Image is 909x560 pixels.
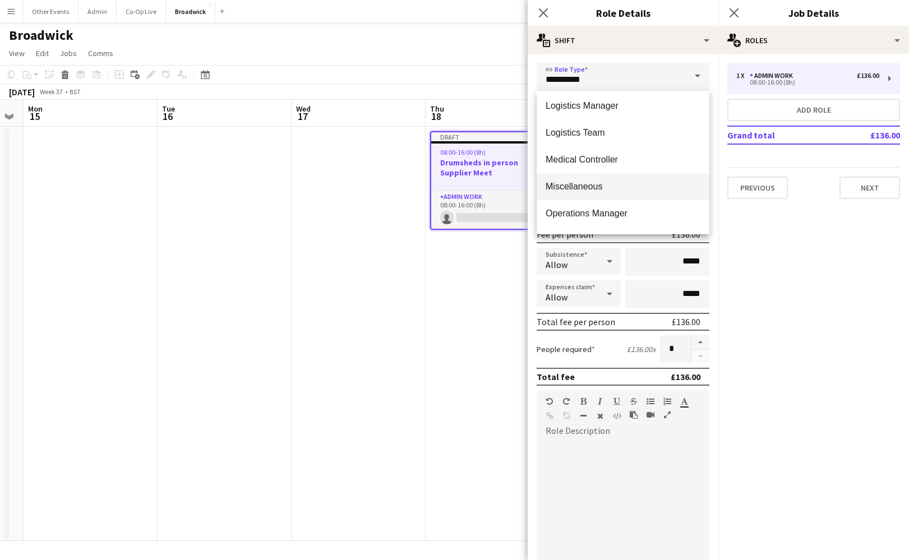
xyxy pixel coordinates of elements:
span: 08:00-16:00 (8h) [440,148,486,156]
button: Undo [546,397,553,406]
span: Tue [162,104,175,114]
span: View [9,48,25,58]
div: Fee per person [537,229,593,240]
button: HTML Code [613,411,621,420]
a: View [4,46,29,61]
button: Add role [727,99,900,121]
div: £136.00 x [627,344,656,354]
span: Thu [430,104,444,114]
span: Logistics Team [546,127,700,138]
div: £136.00 [671,371,700,382]
div: Admin Work [750,72,797,80]
h3: Drumsheds in person Supplier Meet [431,158,555,178]
span: 15 [26,110,43,123]
button: Italic [596,397,604,406]
span: Logistics Manager [546,100,700,111]
span: Jobs [60,48,77,58]
button: Insert video [647,410,654,419]
button: Broadwick [166,1,215,22]
div: BST [70,87,81,96]
button: Other Events [23,1,79,22]
button: Clear Formatting [596,411,604,420]
div: Draft [431,132,555,141]
span: 17 [294,110,311,123]
app-card-role: Admin Work0/108:00-16:00 (8h) [431,191,555,229]
button: Bold [579,397,587,406]
span: Mon [28,104,43,114]
button: Previous [727,177,788,199]
td: Grand total [727,126,833,144]
td: £136.00 [833,126,900,144]
button: Next [839,177,900,199]
a: Jobs [56,46,81,61]
div: [DATE] [9,86,35,98]
h1: Broadwick [9,27,73,44]
button: Paste as plain text [630,410,638,419]
button: Underline [613,397,621,406]
span: Week 37 [37,87,65,96]
div: Shift [528,27,718,54]
span: Medical Controller [546,154,700,165]
span: 18 [428,110,444,123]
span: Allow [546,291,567,303]
span: Operations Manager [546,208,700,219]
span: Edit [36,48,49,58]
span: Comms [88,48,113,58]
button: Co-Op Live [117,1,166,22]
button: Strikethrough [630,397,638,406]
div: £136.00 [672,229,700,240]
div: 08:00-16:00 (8h) [736,80,879,85]
button: Text Color [680,397,688,406]
div: £136.00 [672,316,700,327]
div: Total fee [537,371,575,382]
div: £136.00 [857,72,879,80]
a: Comms [84,46,118,61]
button: Horizontal Line [579,411,587,420]
div: 1 x [736,72,750,80]
app-job-card: Draft08:00-16:00 (8h)0/1Drumsheds in person Supplier Meet1 RoleAdmin Work0/108:00-16:00 (8h) [430,131,556,230]
div: Roles [718,27,909,54]
button: Ordered List [663,397,671,406]
span: Wed [296,104,311,114]
h3: Role Details [528,6,718,20]
h3: Job Details [718,6,909,20]
button: Fullscreen [663,410,671,419]
button: Redo [562,397,570,406]
button: Admin [79,1,117,22]
label: People required [537,344,595,354]
a: Edit [31,46,53,61]
button: Increase [691,335,709,350]
button: Unordered List [647,397,654,406]
span: 16 [160,110,175,123]
span: Miscellaneous [546,181,700,192]
span: Allow [546,259,567,270]
div: Total fee per person [537,316,615,327]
